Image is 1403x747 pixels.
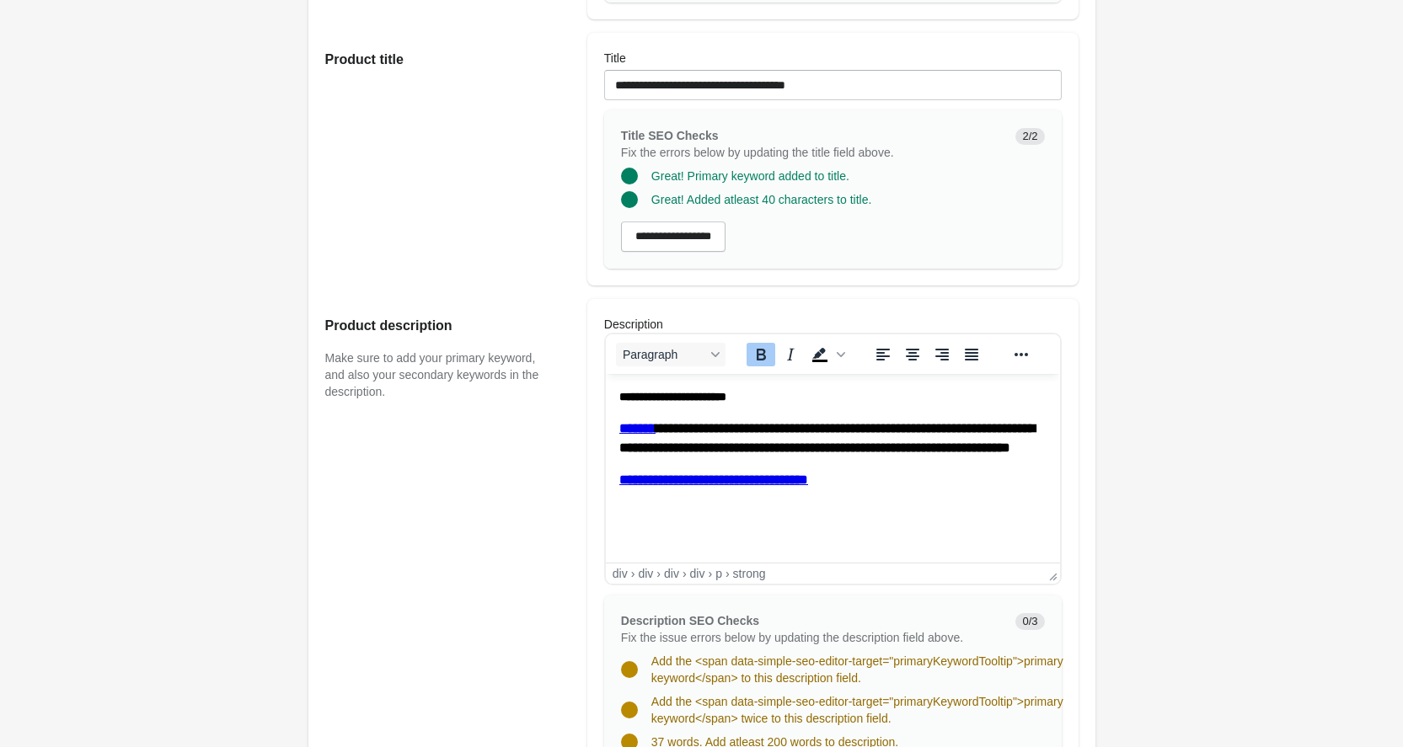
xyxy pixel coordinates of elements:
[325,50,554,70] h2: Product title
[621,144,1003,161] p: Fix the errors below by updating the title field above.
[776,343,805,366] button: Italic
[928,343,956,366] button: Align right
[651,193,871,206] span: Great! Added atleast 40 characters to title.
[613,567,628,580] div: div
[325,349,554,400] p: Make sure to add your primary keyword, and also your secondary keywords in the description.
[664,567,679,580] div: div
[806,343,848,366] div: Background color
[715,567,722,580] div: p
[631,567,635,580] div: ›
[1015,613,1044,630] span: 0/3
[638,567,653,580] div: div
[708,567,712,580] div: ›
[869,343,897,366] button: Align left
[651,169,849,183] span: Great! Primary keyword added to title.
[616,343,726,366] button: Blocks
[621,129,719,142] span: Title SEO Checks
[621,629,1003,646] p: Fix the issue errors below by updating the description field above.
[733,567,766,580] div: strong
[651,695,1063,725] span: Add the <span data-simple-seo-editor-target="primaryKeywordTooltip">primary keyword</span> twice ...
[957,343,986,366] button: Justify
[621,614,759,627] span: Description SEO Checks
[656,567,661,580] div: ›
[898,343,927,366] button: Align center
[1007,343,1036,366] button: Reveal or hide additional toolbar items
[690,567,705,580] div: div
[1042,563,1060,584] div: Press the Up and Down arrow keys to resize the editor.
[747,343,775,366] button: Bold
[606,374,1060,563] iframe: Rich Text Area
[623,348,705,361] span: Paragraph
[1015,128,1044,145] span: 2/2
[683,567,687,580] div: ›
[604,50,626,67] label: Title
[325,316,554,336] h2: Product description
[651,654,1063,685] span: Add the <span data-simple-seo-editor-target="primaryKeywordTooltip">primary keyword</span> to thi...
[726,567,730,580] div: ›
